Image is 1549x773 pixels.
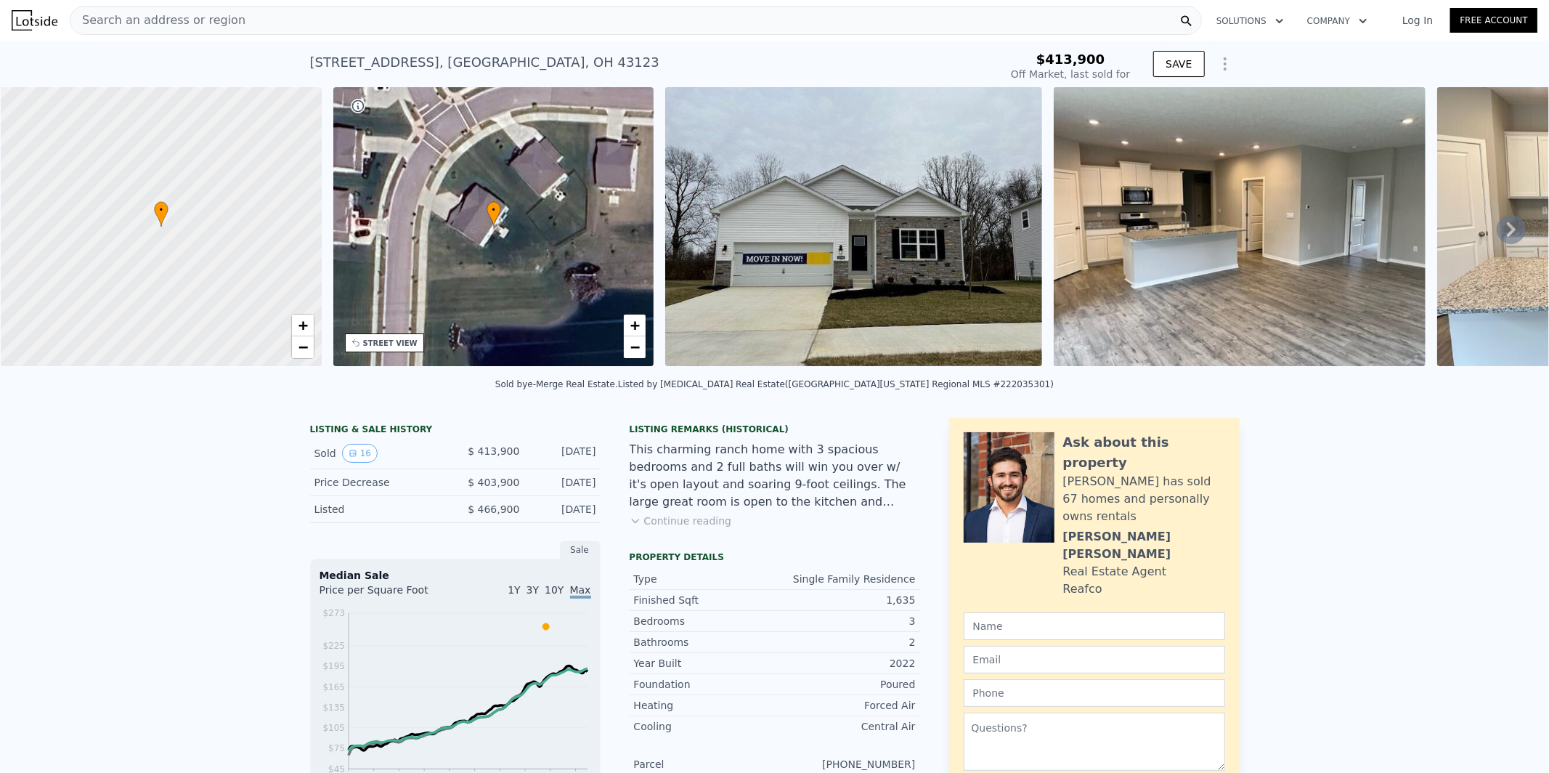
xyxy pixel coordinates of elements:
tspan: $105 [322,723,345,733]
tspan: $135 [322,703,345,713]
a: Zoom out [624,336,646,358]
div: • [154,201,168,227]
a: Log In [1385,13,1450,28]
div: Central Air [775,719,916,734]
div: Heating [634,698,775,713]
span: Max [570,584,591,599]
div: Price Decrease [314,475,444,490]
div: LISTING & SALE HISTORY [310,424,601,438]
div: Cooling [634,719,775,734]
span: 10Y [545,584,564,596]
div: Price per Square Foot [320,583,455,606]
img: Sale: 141426245 Parcel: 118564657 [1054,87,1426,366]
div: Year Built [634,656,775,671]
div: Off Market, last sold for [1011,67,1130,81]
div: 2022 [775,656,916,671]
div: Listing Remarks (Historical) [630,424,920,435]
div: Median Sale [320,568,591,583]
div: 2 [775,635,916,649]
div: [DATE] [532,444,596,463]
div: Reafco [1063,580,1102,598]
tspan: $195 [322,662,345,672]
tspan: $273 [322,608,345,618]
span: $413,900 [1036,52,1105,67]
img: Sale: 141426245 Parcel: 118564657 [665,87,1042,366]
span: • [487,203,501,216]
a: Free Account [1450,8,1537,33]
button: Show Options [1211,49,1240,78]
span: − [630,338,640,356]
tspan: $225 [322,641,345,651]
div: Ask about this property [1063,432,1225,473]
div: 1,635 [775,593,916,607]
span: 1Y [508,584,520,596]
span: $ 403,900 [468,477,519,488]
div: [PERSON_NAME] [PERSON_NAME] [1063,528,1225,563]
div: Listed by [MEDICAL_DATA] Real Estate ([GEOGRAPHIC_DATA][US_STATE] Regional MLS #222035301) [618,379,1054,389]
span: 3Y [527,584,539,596]
div: This charming ranch home with 3 spacious bedrooms and 2 full baths will win you over w/ it's open... [630,441,920,511]
span: + [630,316,640,334]
div: Type [634,572,775,586]
div: [PERSON_NAME] has sold 67 homes and personally owns rentals [1063,473,1225,525]
input: Name [964,612,1225,640]
div: Property details [630,551,920,563]
span: • [154,203,168,216]
span: − [298,338,307,356]
span: Search an address or region [70,12,245,29]
div: STREET VIEW [363,338,418,349]
button: View historical data [342,444,378,463]
div: Single Family Residence [775,572,916,586]
span: $ 466,900 [468,503,519,515]
div: [DATE] [532,475,596,490]
a: Zoom in [292,315,314,336]
div: Listed [314,502,444,517]
span: $ 413,900 [468,445,519,457]
div: 3 [775,614,916,628]
div: Finished Sqft [634,593,775,607]
div: [PHONE_NUMBER] [775,757,916,772]
div: Bathrooms [634,635,775,649]
div: Bedrooms [634,614,775,628]
img: Lotside [12,10,57,31]
div: Forced Air [775,698,916,713]
a: Zoom in [624,315,646,336]
input: Phone [964,679,1225,707]
div: Real Estate Agent [1063,563,1167,580]
div: [DATE] [532,502,596,517]
span: + [298,316,307,334]
div: Parcel [634,757,775,772]
tspan: $75 [328,744,345,754]
a: Zoom out [292,336,314,358]
button: Company [1296,8,1379,34]
div: Poured [775,677,916,692]
input: Email [964,646,1225,673]
div: [STREET_ADDRESS] , [GEOGRAPHIC_DATA] , OH 43123 [310,52,659,73]
div: Foundation [634,677,775,692]
div: • [487,201,501,227]
tspan: $165 [322,682,345,692]
button: SAVE [1153,51,1204,77]
div: Sold [314,444,444,463]
div: Sale [560,541,601,559]
div: Sold by e-Merge Real Estate . [495,379,618,389]
button: Continue reading [630,514,732,528]
button: Solutions [1205,8,1296,34]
